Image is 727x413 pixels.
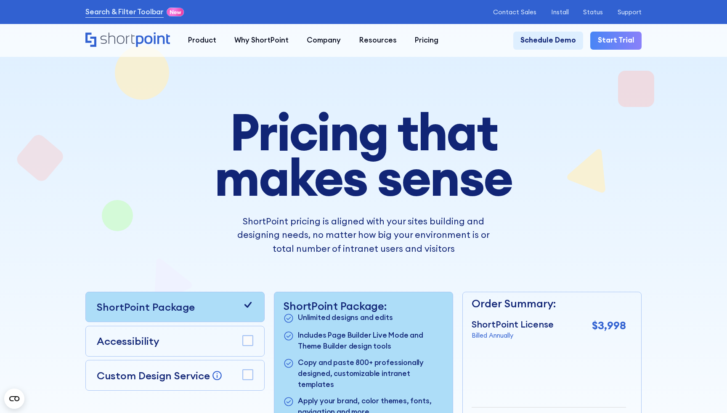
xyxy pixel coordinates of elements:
[472,317,554,331] p: ShortPoint License
[85,32,170,48] a: Home
[298,330,444,352] p: Includes Page Builder Live Mode and Theme Builder design tools
[298,357,444,390] p: Copy and paste 800+ professionally designed, customizable intranet templates
[513,32,584,50] a: Schedule Demo
[472,331,554,341] p: Billed Annually
[188,35,216,46] div: Product
[283,299,443,312] p: ShortPoint Package:
[583,8,603,16] a: Status
[4,389,24,409] button: Open CMP widget
[298,312,393,325] p: Unlimited designs and edits
[592,317,626,334] p: $3,998
[85,7,164,18] a: Search & Filter Toolbar
[97,299,195,314] p: ShortPoint Package
[406,32,447,50] a: Pricing
[551,8,569,16] a: Install
[590,32,642,50] a: Start Trial
[179,32,226,50] a: Product
[307,35,341,46] div: Company
[97,369,210,382] p: Custom Design Service
[159,109,568,200] h1: Pricing that makes sense
[350,32,406,50] a: Resources
[226,32,298,50] a: Why ShortPoint
[227,214,500,255] p: ShortPoint pricing is aligned with your sites building and designing needs, no matter how big you...
[298,32,350,50] a: Company
[97,333,159,349] p: Accessibility
[618,8,642,16] a: Support
[415,35,438,46] div: Pricing
[234,35,289,46] div: Why ShortPoint
[493,8,536,16] a: Contact Sales
[359,35,397,46] div: Resources
[472,296,626,312] p: Order Summary:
